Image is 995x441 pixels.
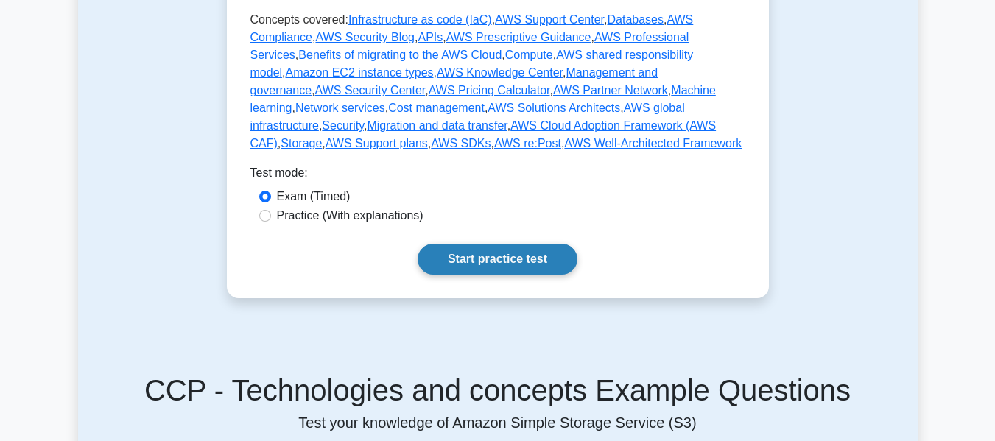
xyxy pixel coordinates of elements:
[315,84,426,96] a: AWS Security Center
[281,137,322,149] a: Storage
[87,414,909,431] p: Test your knowledge of Amazon Simple Storage Service (S3)
[87,373,909,408] h5: CCP - Technologies and concepts Example Questions
[437,66,563,79] a: AWS Knowledge Center
[250,11,745,152] p: Concepts covered: , , , , , , , , , , , , , , , , , , , , , , , , , , , , ,
[277,188,351,205] label: Exam (Timed)
[418,31,443,43] a: APIs
[348,13,492,26] a: Infrastructure as code (IaC)
[315,31,415,43] a: AWS Security Blog
[286,66,434,79] a: Amazon EC2 instance types
[418,244,577,275] a: Start practice test
[326,137,428,149] a: AWS Support plans
[429,84,550,96] a: AWS Pricing Calculator
[250,164,745,188] div: Test mode:
[553,84,668,96] a: AWS Partner Network
[388,102,485,114] a: Cost management
[494,137,561,149] a: AWS re:Post
[488,102,620,114] a: AWS Solutions Architects
[495,13,604,26] a: AWS Support Center
[607,13,664,26] a: Databases
[446,31,591,43] a: AWS Prescriptive Guidance
[295,102,385,114] a: Network services
[298,49,502,61] a: Benefits of migrating to the AWS Cloud
[505,49,553,61] a: Compute
[564,137,742,149] a: AWS Well-Architected Framework
[322,119,364,132] a: Security
[367,119,507,132] a: Migration and data transfer
[431,137,491,149] a: AWS SDKs
[277,207,423,225] label: Practice (With explanations)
